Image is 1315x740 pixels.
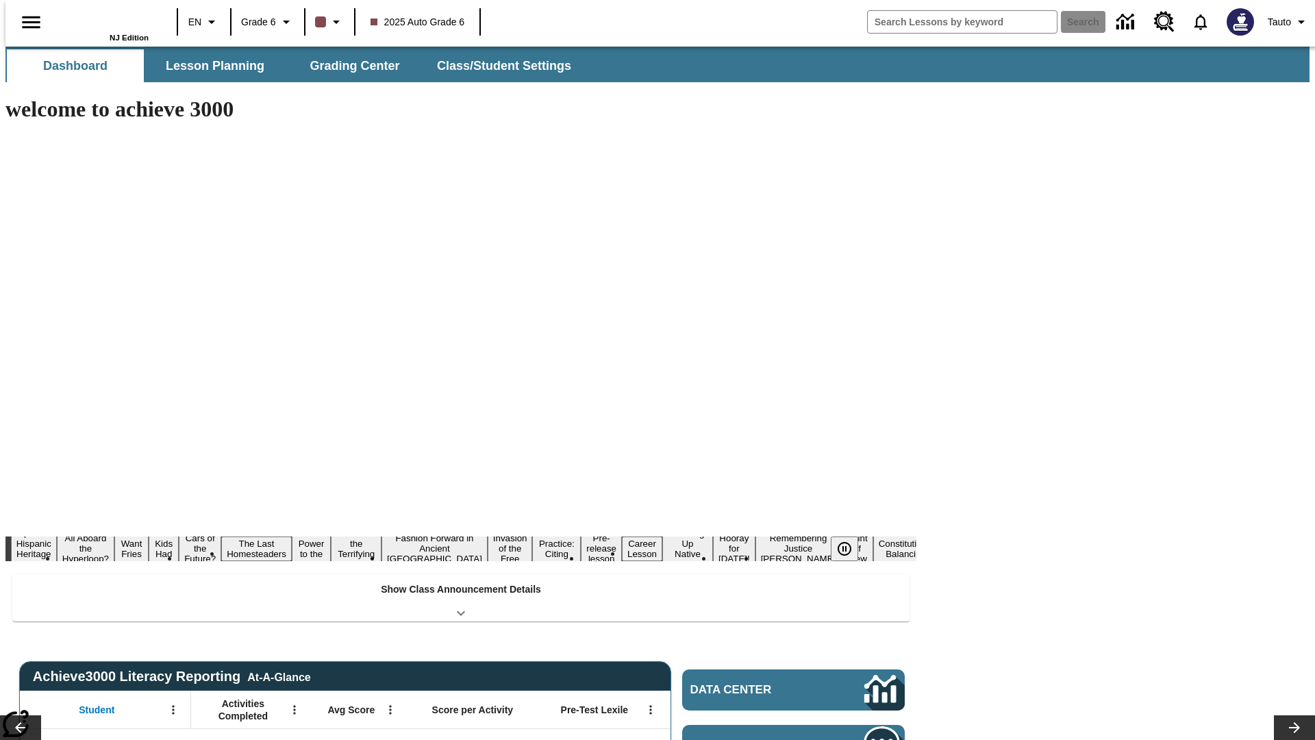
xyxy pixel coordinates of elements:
span: Grade 6 [241,15,276,29]
button: Dashboard [7,49,144,82]
span: Score per Activity [432,704,514,716]
h1: welcome to achieve 3000 [5,97,916,122]
div: Home [60,5,149,42]
button: Slide 15 Hooray for Constitution Day! [713,531,755,566]
a: Resource Center, Will open in new tab [1146,3,1183,40]
div: At-A-Glance [247,669,310,684]
button: Slide 6 The Last Homesteaders [221,536,292,561]
button: Slide 18 The Constitution's Balancing Act [873,526,939,571]
span: Activities Completed [198,698,288,722]
a: Data Center [1108,3,1146,41]
a: Home [60,6,149,34]
button: Open Menu [640,700,661,720]
span: NJ Edition [110,34,149,42]
button: Slide 14 Cooking Up Native Traditions [662,526,713,571]
button: Slide 1 ¡Viva Hispanic Heritage Month! [11,526,57,571]
img: Avatar [1227,8,1254,36]
a: Notifications [1183,4,1218,40]
div: SubNavbar [5,49,584,82]
button: Open side menu [11,2,51,42]
p: Show Class Announcement Details [381,582,541,597]
div: SubNavbar [5,47,1310,82]
button: Slide 16 Remembering Justice O'Connor [755,531,842,566]
button: Pause [831,536,858,561]
button: Slide 9 Fashion Forward in Ancient Rome [381,531,488,566]
button: Lesson carousel, Next [1274,715,1315,740]
input: search field [868,11,1057,33]
span: Achieve3000 Literacy Reporting [33,669,311,684]
button: Slide 5 Cars of the Future? [179,531,221,566]
button: Language: EN, Select a language [182,10,226,34]
button: Slide 7 Solar Power to the People [292,526,331,571]
span: 2025 Auto Grade 6 [371,15,465,29]
button: Class/Student Settings [426,49,582,82]
button: Lesson Planning [147,49,284,82]
span: Data Center [690,683,818,697]
span: Pre-Test Lexile [561,704,629,716]
button: Grade: Grade 6, Select a grade [236,10,300,34]
button: Select a new avatar [1218,4,1262,40]
button: Grading Center [286,49,423,82]
button: Class color is dark brown. Change class color [310,10,350,34]
div: Pause [831,536,872,561]
span: Student [79,704,114,716]
button: Slide 10 The Invasion of the Free CD [488,521,533,576]
button: Slide 2 All Aboard the Hyperloop? [57,531,114,566]
a: Data Center [682,669,905,711]
button: Open Menu [380,700,401,720]
span: Tauto [1268,15,1291,29]
button: Profile/Settings [1262,10,1315,34]
span: EN [188,15,201,29]
span: Avg Score [327,704,375,716]
button: Slide 11 Mixed Practice: Citing Evidence [532,526,581,571]
button: Slide 12 Pre-release lesson [581,531,622,566]
button: Slide 3 Do You Want Fries With That? [114,516,149,582]
div: Show Class Announcement Details [12,574,910,621]
button: Slide 4 Dirty Jobs Kids Had To Do [149,516,179,582]
button: Open Menu [284,700,305,720]
button: Slide 8 Attack of the Terrifying Tomatoes [331,526,381,571]
button: Open Menu [163,700,184,720]
button: Slide 13 Career Lesson [622,536,662,561]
